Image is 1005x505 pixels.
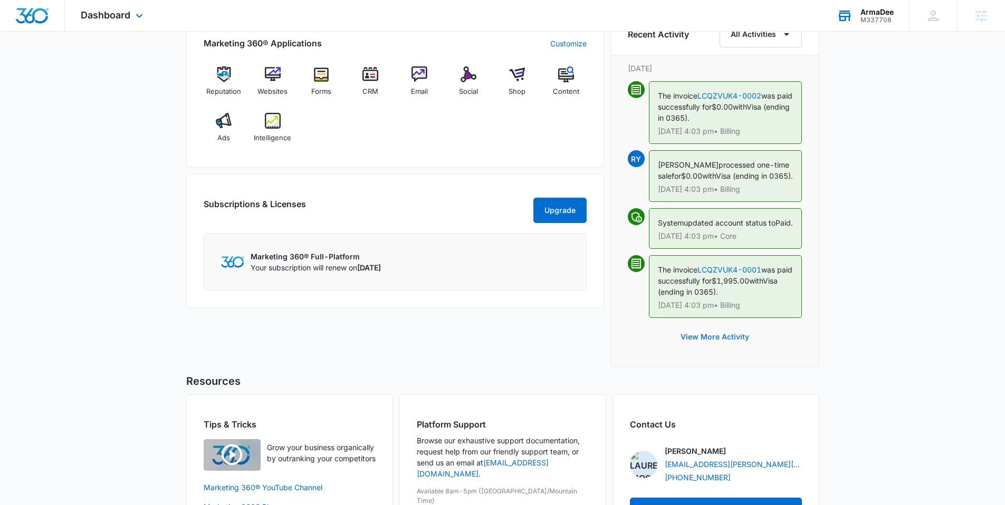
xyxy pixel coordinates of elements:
[267,442,376,464] p: Grow your business organically by outranking your competitors
[411,86,428,97] span: Email
[658,232,793,240] p: [DATE] 4:03 pm • Core
[251,262,381,273] p: Your subscription will renew on
[860,16,894,24] div: account id
[448,66,489,104] a: Social
[204,113,244,151] a: Ads
[665,472,731,483] a: [PHONE_NUMBER]
[681,171,702,180] span: $0.00
[81,9,130,21] span: Dashboard
[252,66,293,104] a: Websites
[628,63,802,74] p: [DATE]
[204,482,376,493] a: Marketing 360® YouTube Channel
[665,459,802,470] a: [EMAIL_ADDRESS][PERSON_NAME][DOMAIN_NAME]
[670,324,760,349] button: View More Activity
[301,66,342,104] a: Forms
[658,265,697,274] span: The invoice
[720,21,802,47] button: All Activities
[217,133,230,143] span: Ads
[658,91,697,100] span: The invoice
[749,276,763,285] span: with
[658,160,719,169] span: [PERSON_NAME]
[206,86,241,97] span: Reputation
[658,302,793,309] p: [DATE] 4:03 pm • Billing
[658,160,789,180] span: processed one-time sale
[204,439,261,471] img: Quick Overview Video
[672,171,681,180] span: for
[630,418,802,431] h2: Contact Us
[628,150,645,167] span: RY
[257,86,288,97] span: Websites
[417,435,589,479] p: Browse our exhaustive support documentation, request help from our friendly support team, or send...
[399,66,440,104] a: Email
[702,171,716,180] span: with
[658,128,793,135] p: [DATE] 4:03 pm • Billing
[204,198,306,219] h2: Subscriptions & Licenses
[658,186,793,193] p: [DATE] 4:03 pm • Billing
[628,28,689,41] h6: Recent Activity
[254,133,291,143] span: Intelligence
[553,86,579,97] span: Content
[497,66,538,104] a: Shop
[204,418,376,431] h2: Tips & Tricks
[362,86,378,97] span: CRM
[697,91,761,100] a: LCQZVUK4-0002
[357,263,381,272] span: [DATE]
[509,86,525,97] span: Shop
[665,445,726,457] p: [PERSON_NAME]
[204,37,322,50] h2: Marketing 360® Applications
[350,66,391,104] a: CRM
[658,218,684,227] span: System
[630,451,657,478] img: Lauren Moss
[204,66,244,104] a: Reputation
[186,373,819,389] h5: Resources
[716,171,793,180] span: Visa (ending in 0365).
[712,276,749,285] span: $1,995.00
[733,102,746,111] span: with
[684,218,776,227] span: updated account status to
[252,113,293,151] a: Intelligence
[221,256,244,267] img: Marketing 360 Logo
[417,418,589,431] h2: Platform Support
[860,8,894,16] div: account name
[776,218,793,227] span: Paid.
[251,251,381,262] p: Marketing 360® Full-Platform
[712,102,733,111] span: $0.00
[533,198,587,223] button: Upgrade
[311,86,331,97] span: Forms
[697,265,761,274] a: LCQZVUK4-0001
[550,38,587,49] a: Customize
[459,86,478,97] span: Social
[546,66,587,104] a: Content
